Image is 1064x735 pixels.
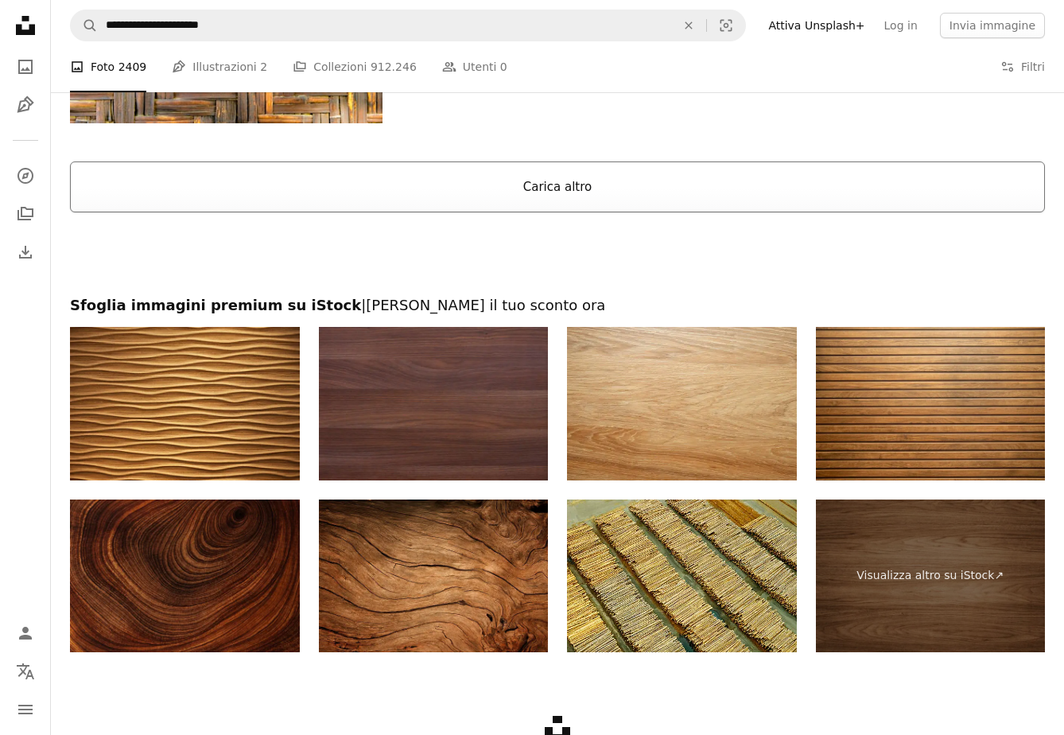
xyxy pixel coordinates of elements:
span: | [PERSON_NAME] il tuo sconto ora [361,297,605,313]
button: Menu [10,694,41,725]
img: Vecchio sfondo in legno [319,500,549,652]
img: Vista dall'alto dell'angolo delle file di tronchi grezzi accatastati nel deposito di legname alla... [567,500,797,652]
a: Attiva Unsplash+ [759,13,874,38]
a: Utenti 0 [442,41,507,92]
span: 912.246 [371,58,417,76]
a: Illustrazioni 2 [172,41,267,92]
a: Illustrazioni [10,89,41,121]
a: Log in [875,13,927,38]
span: 2 [260,58,267,76]
button: Lingua [10,655,41,687]
button: Filtri [1000,41,1045,92]
img: Anelli in legno naturale [70,500,300,652]
button: Invia immagine [940,13,1045,38]
img: Brown wood background [319,327,549,480]
a: Collezioni [10,198,41,230]
button: Cerca su Unsplash [71,10,98,41]
h2: Sfoglia immagini premium su iStock [70,296,1045,315]
a: Visualizza altro su iStock↗ [816,500,1046,652]
form: Trova visual in tutto il sito [70,10,746,41]
img: Pannello a doghe in legno ceramico dalla texture naturale e dai toni caldi del marrone [816,327,1046,480]
a: Foto [10,51,41,83]
a: Cronologia download [10,236,41,268]
button: Carica altro [70,161,1045,212]
a: Home — Unsplash [10,10,41,45]
a: Esplora [10,160,41,192]
button: Ricerca visiva [707,10,745,41]
button: Elimina [671,10,706,41]
a: Accedi / Registrati [10,617,41,649]
span: 0 [500,58,507,76]
img: Onde di legno [70,327,300,480]
img: Lunga trama in legno, vista dall'alto del piano del tavolo, tavola come trama o sfondo [567,327,797,480]
a: Collezioni 912.246 [293,41,417,92]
